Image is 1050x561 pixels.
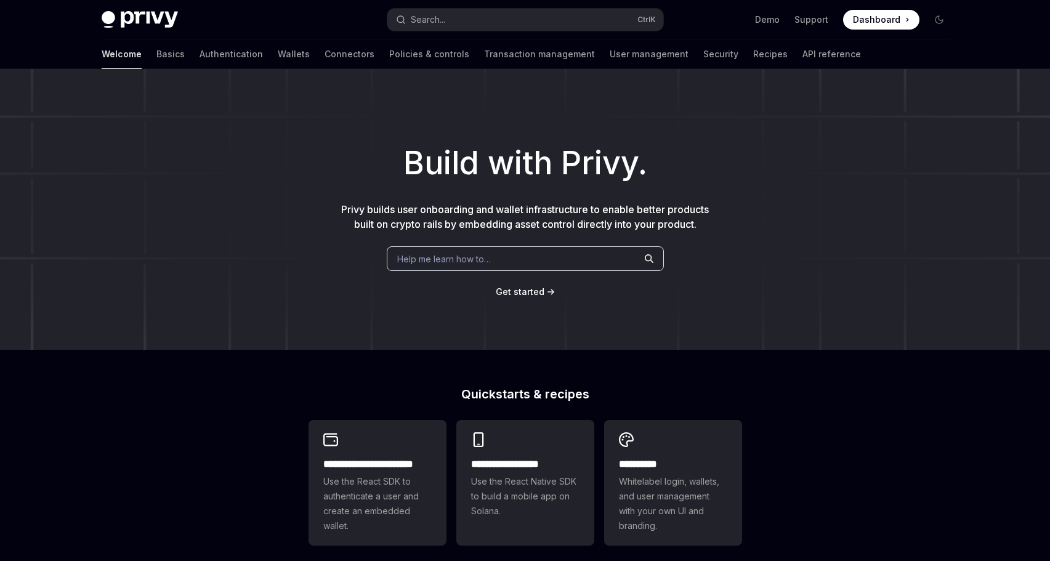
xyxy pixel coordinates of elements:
[619,474,727,533] span: Whitelabel login, wallets, and user management with your own UI and branding.
[397,252,491,265] span: Help me learn how to…
[843,10,919,30] a: Dashboard
[325,39,374,69] a: Connectors
[637,15,656,25] span: Ctrl K
[929,10,949,30] button: Toggle dark mode
[496,286,544,298] a: Get started
[156,39,185,69] a: Basics
[341,203,709,230] span: Privy builds user onboarding and wallet infrastructure to enable better products built on crypto ...
[604,420,742,546] a: **** *****Whitelabel login, wallets, and user management with your own UI and branding.
[102,11,178,28] img: dark logo
[484,39,595,69] a: Transaction management
[411,12,445,27] div: Search...
[610,39,689,69] a: User management
[456,420,594,546] a: **** **** **** ***Use the React Native SDK to build a mobile app on Solana.
[703,39,738,69] a: Security
[389,39,469,69] a: Policies & controls
[309,388,742,400] h2: Quickstarts & recipes
[387,9,663,31] button: Search...CtrlK
[278,39,310,69] a: Wallets
[471,474,580,519] span: Use the React Native SDK to build a mobile app on Solana.
[794,14,828,26] a: Support
[496,286,544,297] span: Get started
[853,14,900,26] span: Dashboard
[753,39,788,69] a: Recipes
[20,139,1030,187] h1: Build with Privy.
[323,474,432,533] span: Use the React SDK to authenticate a user and create an embedded wallet.
[200,39,263,69] a: Authentication
[802,39,861,69] a: API reference
[755,14,780,26] a: Demo
[102,39,142,69] a: Welcome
